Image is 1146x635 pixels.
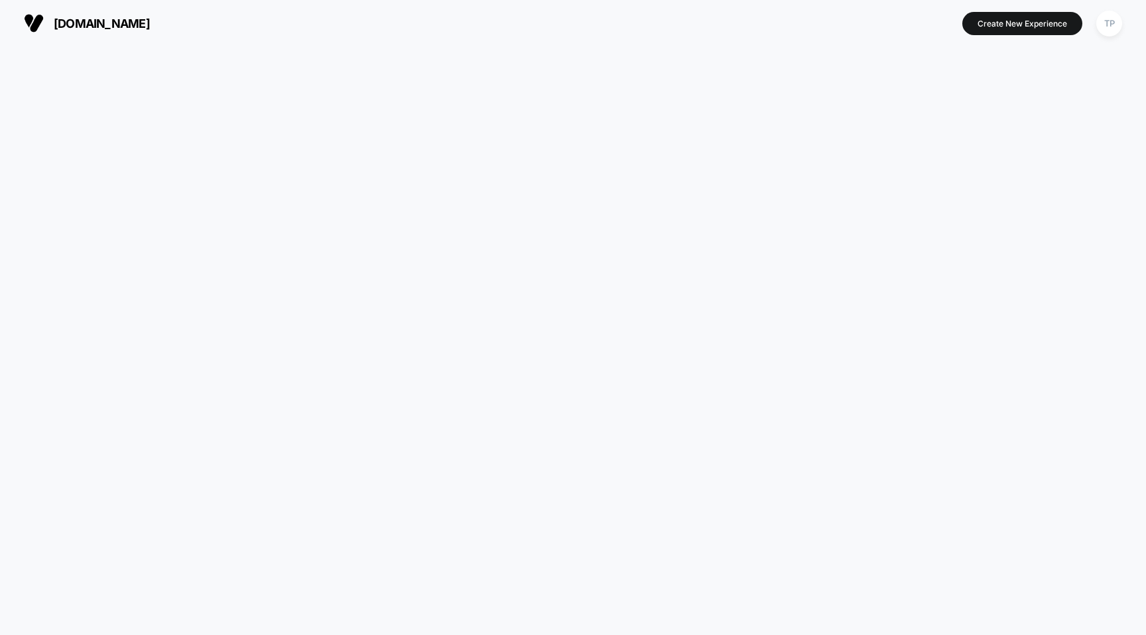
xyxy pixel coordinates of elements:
img: Visually logo [24,13,44,33]
button: TP [1092,10,1126,37]
div: TP [1096,11,1122,36]
button: Create New Experience [962,12,1082,35]
button: [DOMAIN_NAME] [20,13,154,34]
span: [DOMAIN_NAME] [54,17,150,30]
